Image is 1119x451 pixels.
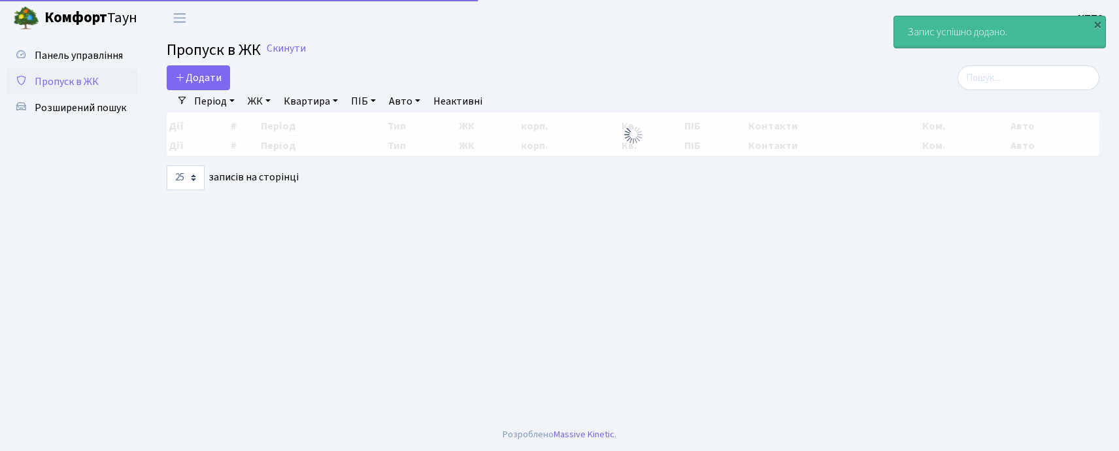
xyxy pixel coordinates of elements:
img: Обробка... [623,124,644,145]
div: Розроблено . [503,427,616,442]
button: Переключити навігацію [163,7,196,29]
span: Панель управління [35,48,123,63]
a: Період [189,90,240,112]
input: Пошук... [958,65,1099,90]
img: logo.png [13,5,39,31]
a: Панель управління [7,42,137,69]
span: Таун [44,7,137,29]
label: записів на сторінці [167,165,299,190]
a: Неактивні [428,90,488,112]
div: Запис успішно додано. [894,16,1105,48]
span: Додати [175,71,222,85]
a: Авто [384,90,426,112]
b: КПП2 [1078,11,1103,25]
div: × [1091,18,1104,31]
span: Пропуск в ЖК [35,75,99,89]
a: ПІБ [346,90,381,112]
a: ЖК [242,90,276,112]
a: КПП2 [1078,10,1103,26]
b: Комфорт [44,7,107,28]
a: Розширений пошук [7,95,137,121]
a: Пропуск в ЖК [7,69,137,95]
a: Квартира [278,90,343,112]
a: Massive Kinetic [554,427,614,441]
select: записів на сторінці [167,165,205,190]
span: Пропуск в ЖК [167,39,261,61]
span: Розширений пошук [35,101,126,115]
a: Скинути [267,42,306,55]
a: Додати [167,65,230,90]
